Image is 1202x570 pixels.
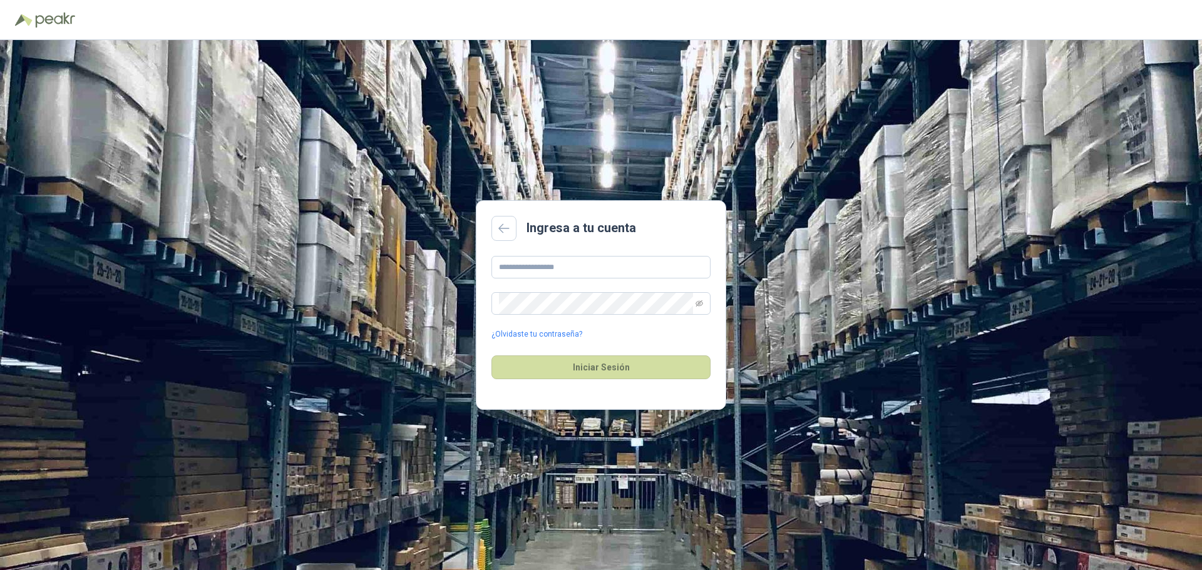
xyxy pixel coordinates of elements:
img: Peakr [35,13,75,28]
h2: Ingresa a tu cuenta [527,218,636,238]
span: eye-invisible [696,300,703,307]
img: Logo [15,14,33,26]
button: Iniciar Sesión [491,355,711,379]
a: ¿Olvidaste tu contraseña? [491,328,582,340]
